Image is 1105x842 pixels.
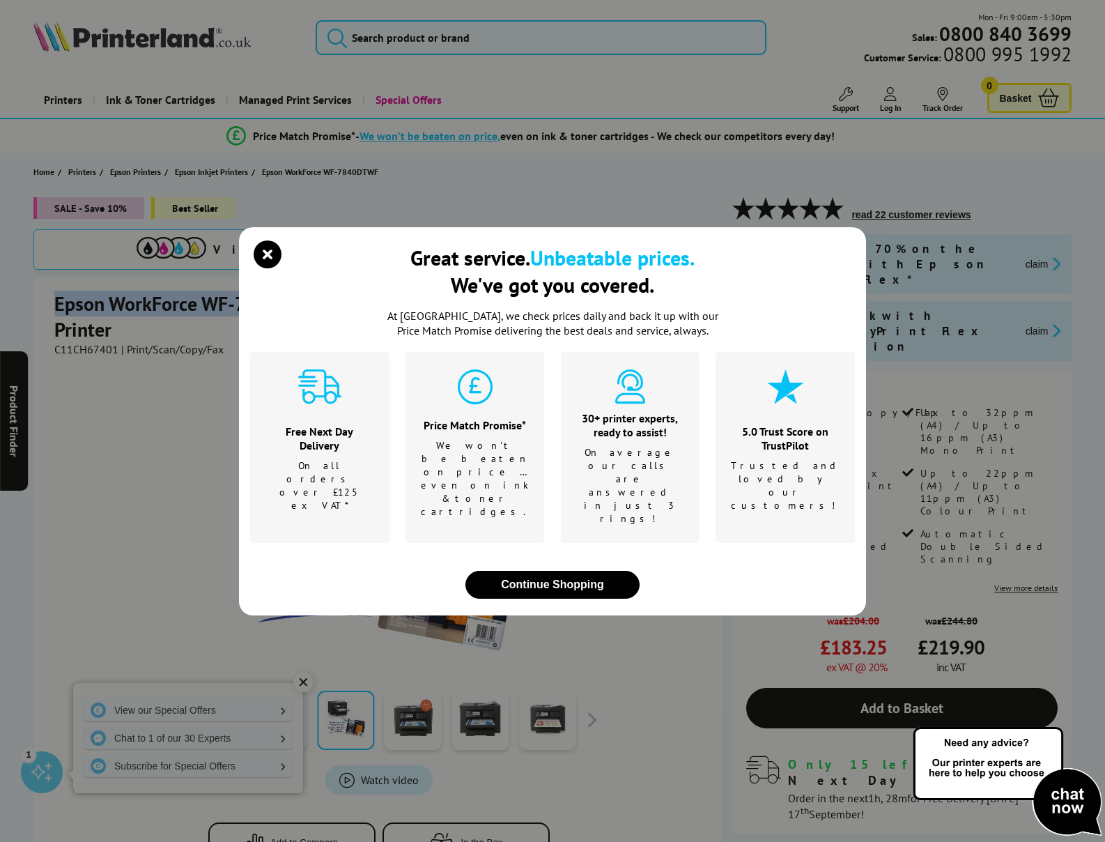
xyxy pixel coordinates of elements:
[378,309,727,338] p: At [GEOGRAPHIC_DATA], we check prices daily and back it up with our Price Match Promise deliverin...
[530,244,695,271] b: Unbeatable prices.
[421,418,530,432] div: Price Match Promise*
[268,459,372,512] p: On all orders over £125 ex VAT*
[465,571,640,599] button: close modal
[910,725,1105,839] img: Open Live Chat window
[731,459,840,512] p: Trusted and loved by our customers!
[731,424,840,452] div: 5.0 Trust Score on TrustPilot
[257,244,278,265] button: close modal
[578,446,683,526] p: On average our calls are answered in just 3 rings!
[421,439,530,519] p: We won't be beaten on price …even on ink & toner cartridges.
[578,411,683,439] div: 30+ printer experts, ready to assist!
[410,244,695,298] div: Great service. We've got you covered.
[268,424,372,452] div: Free Next Day Delivery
